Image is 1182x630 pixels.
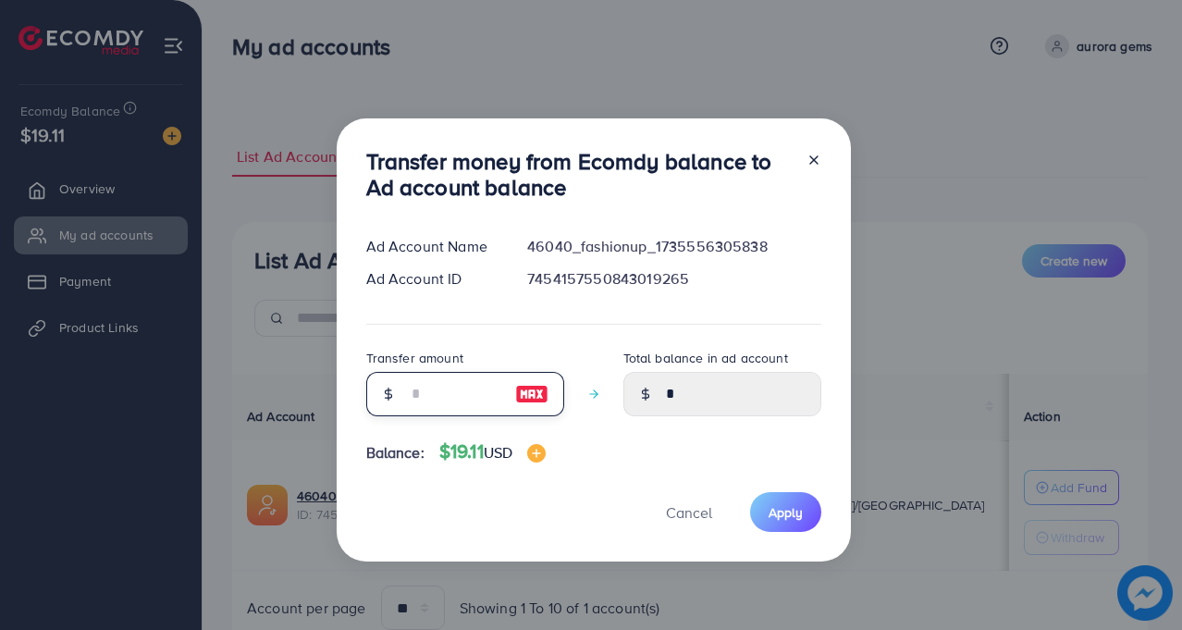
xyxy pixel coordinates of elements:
[366,148,792,202] h3: Transfer money from Ecomdy balance to Ad account balance
[484,442,512,463] span: USD
[769,503,803,522] span: Apply
[515,383,548,405] img: image
[527,444,546,463] img: image
[351,236,513,257] div: Ad Account Name
[666,502,712,523] span: Cancel
[351,268,513,290] div: Ad Account ID
[512,268,835,290] div: 7454157550843019265
[366,349,463,367] label: Transfer amount
[366,442,425,463] span: Balance:
[750,492,821,532] button: Apply
[439,440,546,463] h4: $19.11
[643,492,735,532] button: Cancel
[623,349,788,367] label: Total balance in ad account
[512,236,835,257] div: 46040_fashionup_1735556305838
